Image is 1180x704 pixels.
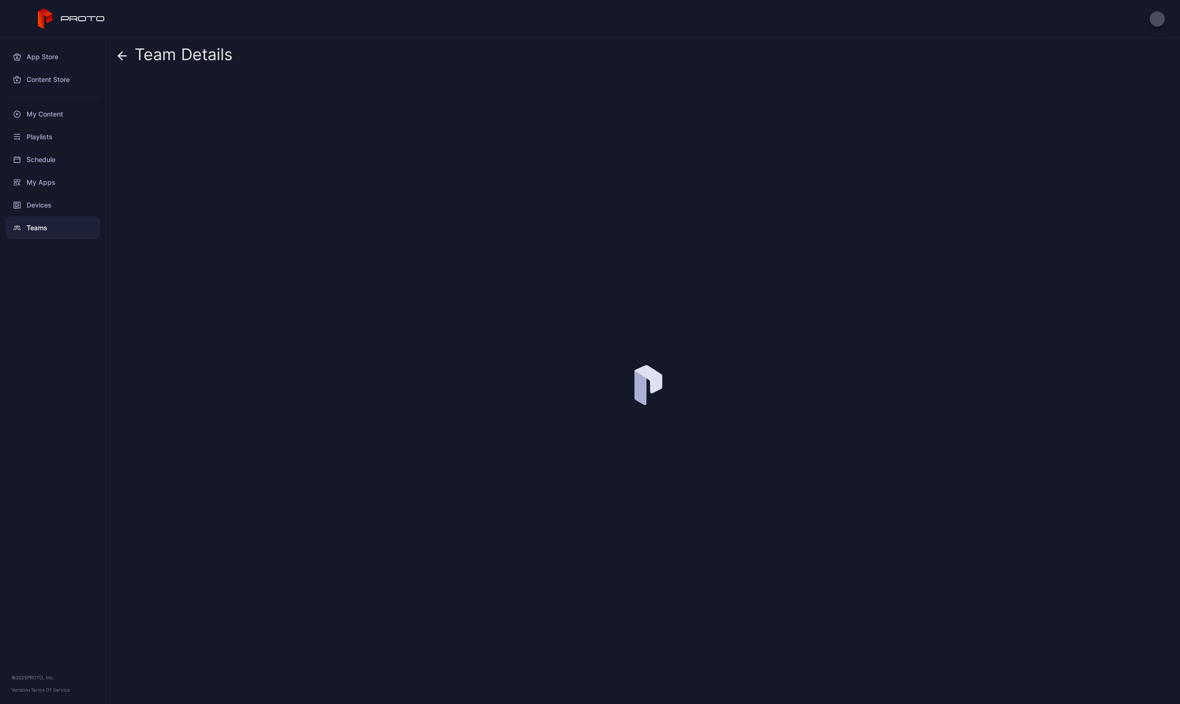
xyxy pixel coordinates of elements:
a: App Store [6,45,100,68]
a: Terms Of Service [31,687,70,693]
a: My Content [6,103,100,126]
span: Version • [11,687,31,693]
a: Teams [6,217,100,239]
a: Schedule [6,148,100,171]
div: © 2025 PROTO, Inc. [11,674,94,681]
div: Team Details [118,45,233,68]
a: Playlists [6,126,100,148]
a: My Apps [6,171,100,194]
a: Content Store [6,68,100,91]
a: Devices [6,194,100,217]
